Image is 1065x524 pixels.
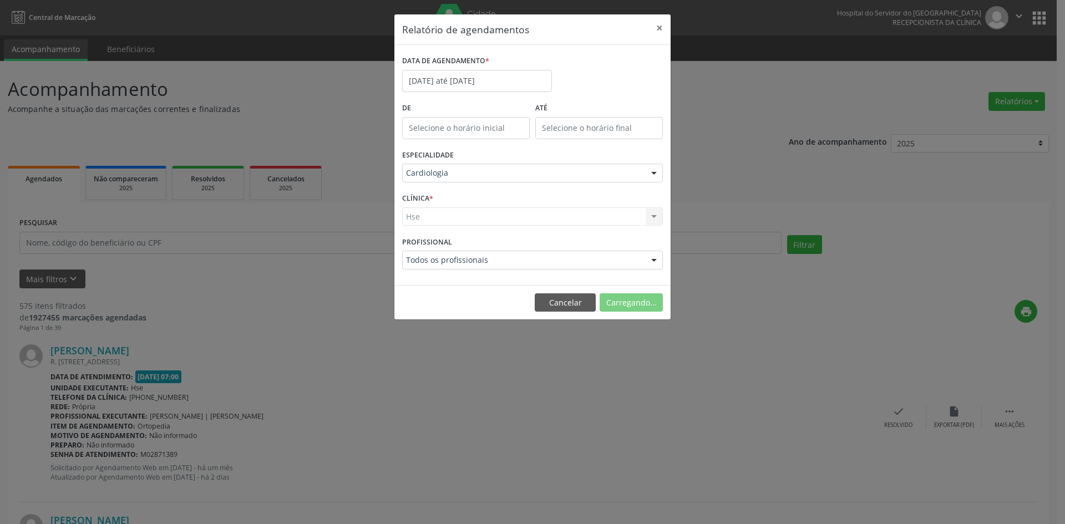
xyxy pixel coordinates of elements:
[600,293,663,312] button: Carregando...
[406,167,640,179] span: Cardiologia
[402,70,552,92] input: Selecione uma data ou intervalo
[535,293,596,312] button: Cancelar
[406,255,640,266] span: Todos os profissionais
[402,147,454,164] label: ESPECIALIDADE
[402,190,433,207] label: CLÍNICA
[535,100,663,117] label: ATÉ
[402,117,530,139] input: Selecione o horário inicial
[402,22,529,37] h5: Relatório de agendamentos
[402,233,452,251] label: PROFISSIONAL
[402,100,530,117] label: De
[535,117,663,139] input: Selecione o horário final
[402,53,489,70] label: DATA DE AGENDAMENTO
[648,14,671,42] button: Close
